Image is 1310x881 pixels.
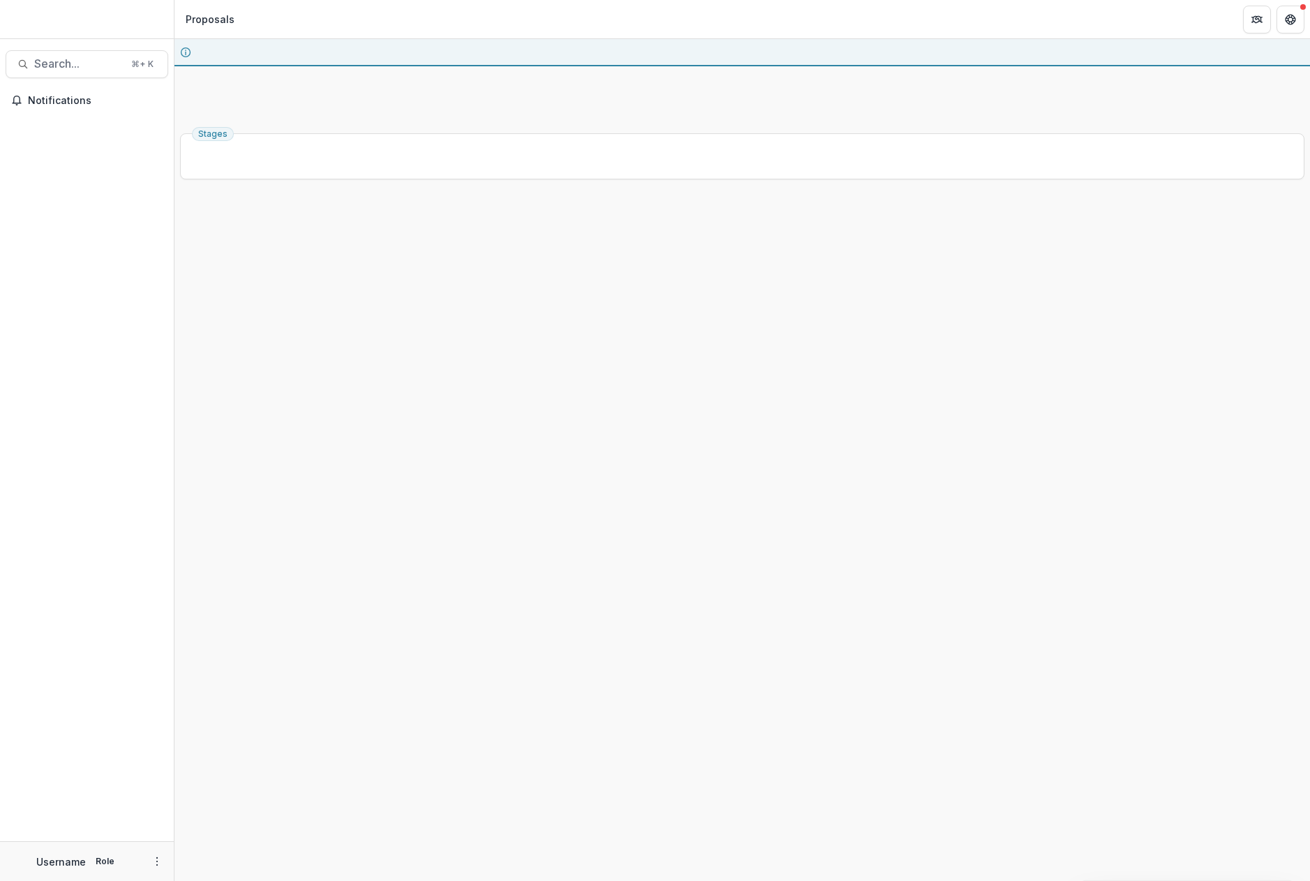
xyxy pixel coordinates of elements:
[91,855,119,868] p: Role
[198,129,228,139] span: Stages
[180,9,240,29] nav: breadcrumb
[6,50,168,78] button: Search...
[6,89,168,112] button: Notifications
[1276,6,1304,34] button: Get Help
[34,57,123,71] span: Search...
[1243,6,1271,34] button: Partners
[36,854,86,869] p: Username
[186,12,235,27] div: Proposals
[149,853,165,870] button: More
[128,57,156,72] div: ⌘ + K
[28,95,163,107] span: Notifications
